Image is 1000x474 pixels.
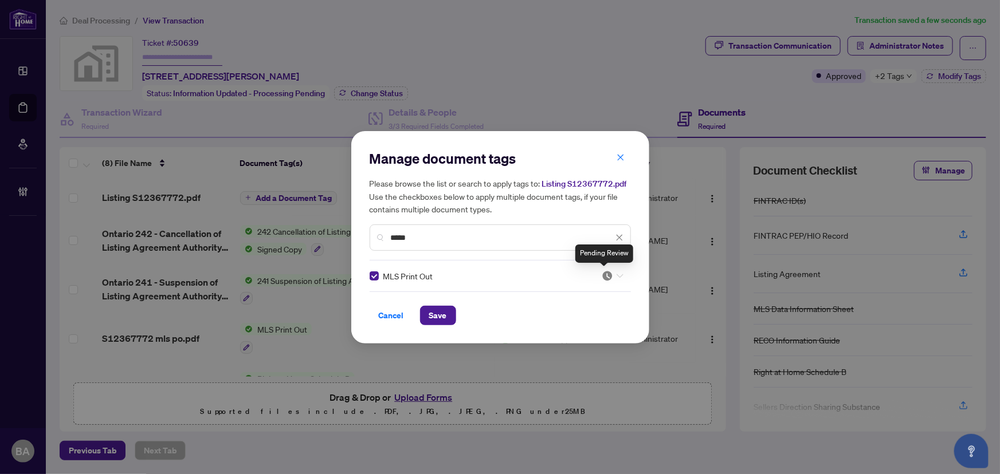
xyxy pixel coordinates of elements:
button: Open asap [954,434,989,468]
span: close [615,234,623,242]
span: Save [429,306,447,325]
span: MLS Print Out [383,270,433,282]
span: Pending Review [602,270,623,282]
img: status [602,270,613,282]
div: Pending Review [575,244,633,263]
span: Cancel [379,306,404,325]
h5: Please browse the list or search to apply tags to: Use the checkboxes below to apply multiple doc... [370,177,631,215]
h2: Manage document tags [370,149,631,168]
button: Cancel [370,306,413,325]
span: Listing S12367772.pdf [542,179,627,189]
span: close [617,153,625,161]
button: Save [420,306,456,325]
